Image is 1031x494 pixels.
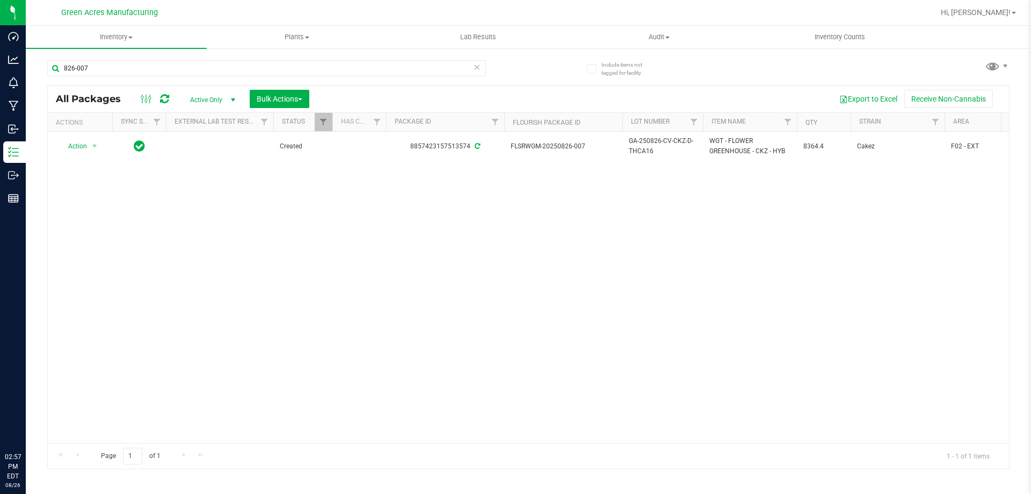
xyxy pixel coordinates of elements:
[56,119,108,126] div: Actions
[395,118,431,125] a: Package ID
[711,118,746,125] a: Item Name
[473,60,481,74] span: Clear
[601,61,655,77] span: Include items not tagged for facility
[134,139,145,154] span: In Sync
[8,147,19,157] inline-svg: Inventory
[953,118,969,125] a: Area
[473,142,480,150] span: Sync from Compliance System
[59,139,88,154] span: Action
[800,32,880,42] span: Inventory Counts
[941,8,1011,17] span: Hi, [PERSON_NAME]!
[207,26,388,48] a: Plants
[927,113,945,131] a: Filter
[388,26,569,48] a: Lab Results
[11,408,43,440] iframe: Resource center
[685,113,703,131] a: Filter
[832,90,904,108] button: Export to Excel
[257,95,302,103] span: Bulk Actions
[26,32,207,42] span: Inventory
[121,118,162,125] a: Sync Status
[5,481,21,489] p: 08/26
[250,90,309,108] button: Bulk Actions
[8,101,19,111] inline-svg: Manufacturing
[8,77,19,88] inline-svg: Monitoring
[280,141,326,152] span: Created
[8,124,19,134] inline-svg: Inbound
[857,141,938,152] span: Cakez
[629,136,696,156] span: GA-250826-CV-CKZ-D-THCA16
[8,193,19,204] inline-svg: Reports
[859,118,881,125] a: Strain
[8,170,19,181] inline-svg: Outbound
[487,113,504,131] a: Filter
[631,118,670,125] a: Lot Number
[5,452,21,481] p: 02:57 PM EDT
[384,141,506,152] div: 8857423157513574
[750,26,931,48] a: Inventory Counts
[315,113,332,131] a: Filter
[803,141,844,152] span: 8364.4
[92,448,169,464] span: Page of 1
[779,113,797,131] a: Filter
[148,113,166,131] a: Filter
[207,32,387,42] span: Plants
[511,141,616,152] span: FLSRWGM-20250826-007
[332,113,386,132] th: Has COA
[805,119,817,126] a: Qty
[256,113,273,131] a: Filter
[61,8,158,17] span: Green Acres Manufacturing
[513,119,580,126] a: Flourish Package ID
[709,136,790,156] span: WGT - FLOWER GREENHOUSE - CKZ - HYB
[368,113,386,131] a: Filter
[8,54,19,65] inline-svg: Analytics
[8,31,19,42] inline-svg: Dashboard
[569,26,750,48] a: Audit
[47,60,486,76] input: Search Package ID, Item Name, SKU, Lot or Part Number...
[938,448,998,464] span: 1 - 1 of 1 items
[123,448,142,464] input: 1
[446,32,511,42] span: Lab Results
[904,90,993,108] button: Receive Non-Cannabis
[56,93,132,105] span: All Packages
[175,118,259,125] a: External Lab Test Result
[282,118,305,125] a: Status
[88,139,101,154] span: select
[569,32,749,42] span: Audit
[26,26,207,48] a: Inventory
[951,141,1019,152] span: F02 - EXT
